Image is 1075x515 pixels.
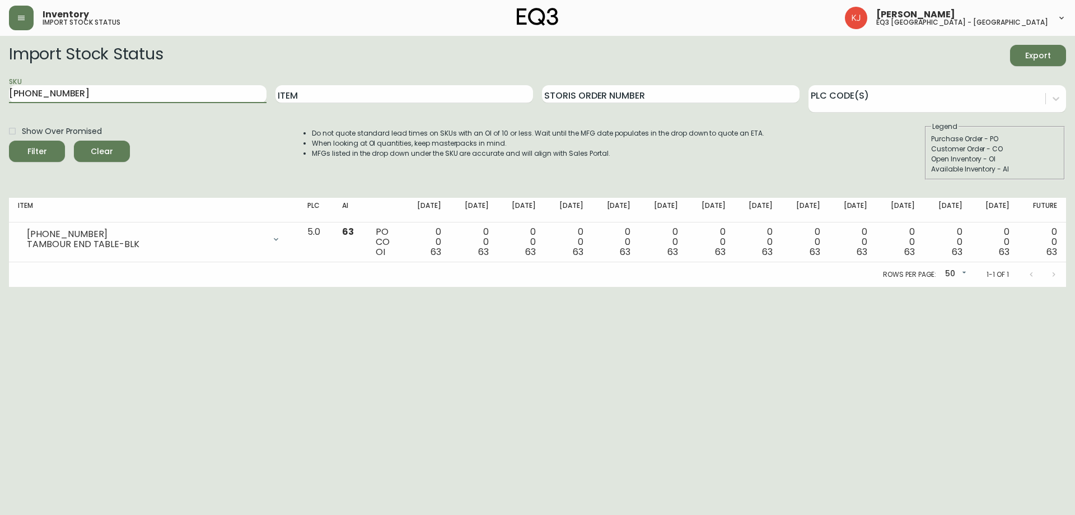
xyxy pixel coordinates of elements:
[554,227,583,257] div: 0 0
[987,270,1009,280] p: 1-1 of 1
[791,227,820,257] div: 0 0
[83,145,121,159] span: Clear
[1018,198,1066,222] th: Future
[845,7,867,29] img: 24a625d34e264d2520941288c4a55f8e
[715,245,726,258] span: 63
[885,227,915,257] div: 0 0
[952,245,962,258] span: 63
[1027,227,1057,257] div: 0 0
[735,198,782,222] th: [DATE]
[459,227,489,257] div: 0 0
[904,245,915,258] span: 63
[931,164,1059,174] div: Available Inventory - AI
[506,227,536,257] div: 0 0
[342,225,354,238] span: 63
[838,227,868,257] div: 0 0
[876,10,955,19] span: [PERSON_NAME]
[27,145,47,159] div: Filter
[333,198,367,222] th: AI
[431,245,441,258] span: 63
[376,245,385,258] span: OI
[312,149,764,159] li: MFGs listed in the drop down under the SKU are accurate and will align with Sales Portal.
[648,227,678,257] div: 0 0
[27,239,265,249] div: TAMBOUR END TABLE-BLK
[450,198,498,222] th: [DATE]
[762,245,773,258] span: 63
[403,198,450,222] th: [DATE]
[9,198,298,222] th: Item
[931,154,1059,164] div: Open Inventory - OI
[931,144,1059,154] div: Customer Order - CO
[497,198,545,222] th: [DATE]
[744,227,773,257] div: 0 0
[43,19,120,26] h5: import stock status
[376,227,394,257] div: PO CO
[298,222,333,262] td: 5.0
[1046,245,1057,258] span: 63
[941,265,969,284] div: 50
[22,126,102,137] span: Show Over Promised
[782,198,829,222] th: [DATE]
[573,245,583,258] span: 63
[478,245,489,258] span: 63
[876,19,1048,26] h5: eq3 [GEOGRAPHIC_DATA] - [GEOGRAPHIC_DATA]
[9,45,163,66] h2: Import Stock Status
[1010,45,1066,66] button: Export
[298,198,333,222] th: PLC
[883,270,936,280] p: Rows per page:
[971,198,1019,222] th: [DATE]
[517,8,558,26] img: logo
[27,229,265,239] div: [PHONE_NUMBER]
[931,134,1059,144] div: Purchase Order - PO
[931,122,959,132] legend: Legend
[1019,49,1057,63] span: Export
[74,141,130,162] button: Clear
[18,227,289,252] div: [PHONE_NUMBER]TAMBOUR END TABLE-BLK
[43,10,89,19] span: Inventory
[933,227,962,257] div: 0 0
[924,198,971,222] th: [DATE]
[667,245,678,258] span: 63
[312,138,764,149] li: When looking at OI quantities, keep masterpacks in mind.
[687,198,735,222] th: [DATE]
[829,198,877,222] th: [DATE]
[980,227,1010,257] div: 0 0
[312,128,764,138] li: Do not quote standard lead times on SKUs with an OI of 10 or less. Wait until the MFG date popula...
[412,227,441,257] div: 0 0
[9,141,65,162] button: Filter
[639,198,687,222] th: [DATE]
[810,245,820,258] span: 63
[601,227,631,257] div: 0 0
[620,245,630,258] span: 63
[545,198,592,222] th: [DATE]
[876,198,924,222] th: [DATE]
[857,245,867,258] span: 63
[592,198,640,222] th: [DATE]
[525,245,536,258] span: 63
[999,245,1009,258] span: 63
[696,227,726,257] div: 0 0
